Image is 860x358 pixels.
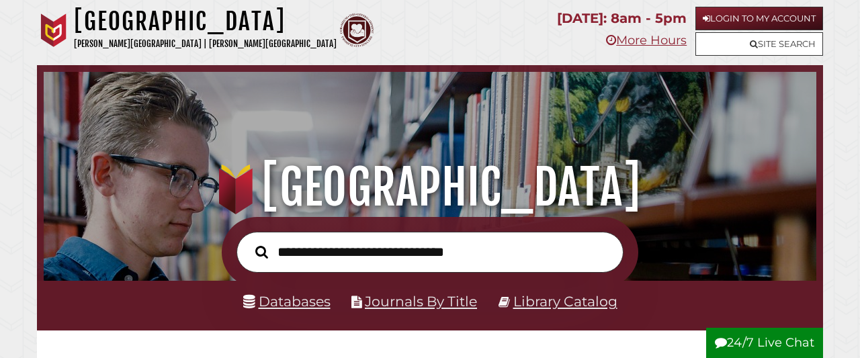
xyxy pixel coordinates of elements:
[74,7,337,36] h1: [GEOGRAPHIC_DATA]
[606,33,687,48] a: More Hours
[74,36,337,52] p: [PERSON_NAME][GEOGRAPHIC_DATA] | [PERSON_NAME][GEOGRAPHIC_DATA]
[513,293,617,310] a: Library Catalog
[557,7,687,30] p: [DATE]: 8am - 5pm
[37,13,71,47] img: Calvin University
[243,293,331,310] a: Databases
[56,158,804,217] h1: [GEOGRAPHIC_DATA]
[340,13,374,47] img: Calvin Theological Seminary
[249,242,275,261] button: Search
[695,32,823,56] a: Site Search
[255,245,268,259] i: Search
[365,293,477,310] a: Journals By Title
[695,7,823,30] a: Login to My Account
